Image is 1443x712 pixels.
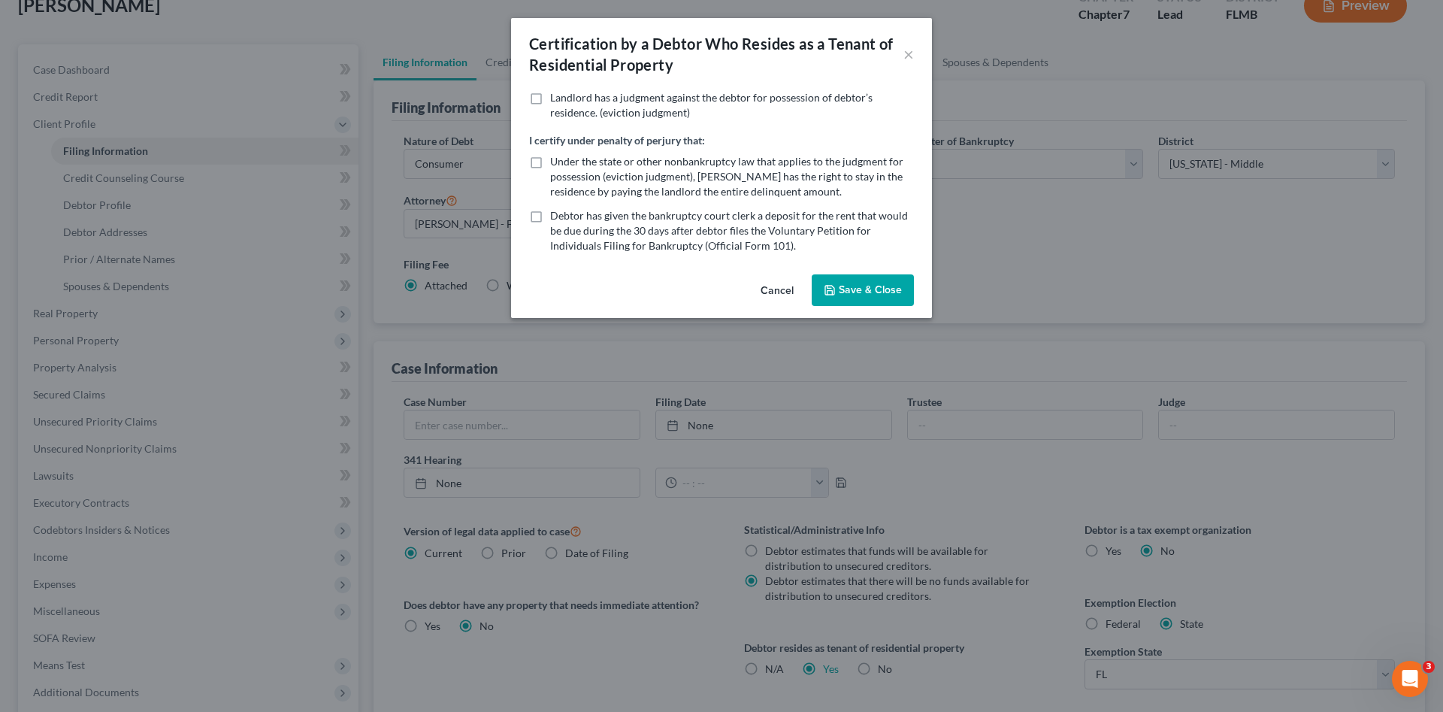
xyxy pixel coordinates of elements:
[812,274,914,306] button: Save & Close
[550,209,908,252] span: Debtor has given the bankruptcy court clerk a deposit for the rent that would be due during the 3...
[550,91,873,119] span: Landlord has a judgment against the debtor for possession of debtor’s residence. (eviction judgment)
[529,33,903,75] div: Certification by a Debtor Who Resides as a Tenant of Residential Property
[903,45,914,63] button: ×
[1392,661,1428,697] iframe: Intercom live chat
[550,155,903,198] span: Under the state or other nonbankruptcy law that applies to the judgment for possession (eviction ...
[529,132,705,148] label: I certify under penalty of perjury that:
[1423,661,1435,673] span: 3
[749,276,806,306] button: Cancel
